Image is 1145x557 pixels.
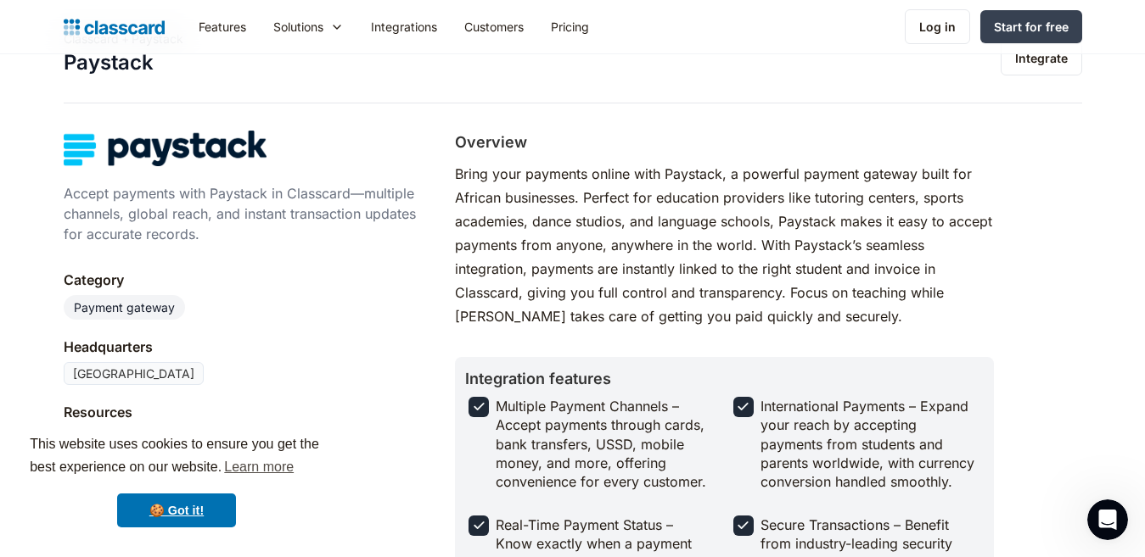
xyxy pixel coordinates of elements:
div: International Payments – Expand your reach by accepting payments from students and parents worldw... [761,397,978,492]
a: Features [185,8,260,46]
a: dismiss cookie message [117,493,236,527]
div: [GEOGRAPHIC_DATA] [64,362,204,385]
a: home [64,15,165,39]
div: cookieconsent [14,418,340,543]
div: Start for free [994,18,1069,36]
div: Solutions [260,8,357,46]
a: Customers [451,8,537,46]
h2: Overview [455,131,527,153]
a: Pricing [537,8,603,46]
div: Payment gateway [74,298,175,316]
p: Bring your payments online with Paystack, a powerful payment gateway built for African businesses... [455,162,994,328]
h1: Paystack [64,51,154,75]
a: Integrations [357,8,451,46]
a: Start for free [980,10,1082,43]
div: Solutions [273,18,323,36]
div: Multiple Payment Channels – Accept payments through cards, bank transfers, USSD, mobile money, an... [496,397,713,492]
div: Category [64,270,124,290]
iframe: Intercom live chat [1087,499,1128,540]
div: Resources [64,402,132,422]
a: Log in [905,9,970,44]
h2: Integration features [465,367,984,390]
span: This website uses cookies to ensure you get the best experience on our website. [30,434,323,480]
a: learn more about cookies [222,454,296,480]
div: Headquarters [64,337,153,357]
div: Log in [919,18,956,36]
a: Integrate [1001,41,1082,75]
div: Accept payments with Paystack in Classcard—multiple channels, global reach, and instant transacti... [64,183,422,244]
